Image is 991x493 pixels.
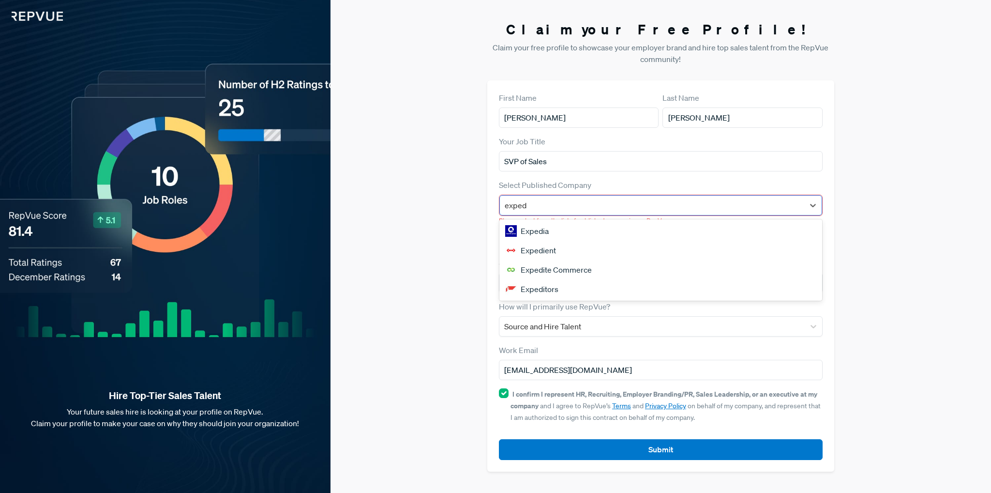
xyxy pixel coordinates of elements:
[511,390,821,422] span: and I agree to RepVue’s and on behalf of my company, and represent that I am authorized to sign t...
[499,221,822,241] div: Expedia
[505,225,517,237] img: Expedia
[511,389,817,410] strong: I confirm I represent HR, Recruiting, Employer Branding/PR, Sales Leadership, or an executive at ...
[499,344,538,356] label: Work Email
[499,279,822,299] div: Expeditors
[499,179,591,191] label: Select Published Company
[15,389,315,402] strong: Hire Top-Tier Sales Talent
[499,151,823,171] input: Title
[499,108,659,128] input: First Name
[499,301,610,312] label: How will I primarily use RepVue?
[15,406,315,429] p: Your future sales hire is looking at your profile on RepVue. Claim your profile to make your case...
[499,360,823,380] input: Email
[499,216,823,225] p: Please select from the list of published companies on RepVue
[662,108,822,128] input: Last Name
[662,92,699,104] label: Last Name
[612,401,631,410] a: Terms
[499,257,572,269] label: # Of Open Sales Jobs
[645,401,686,410] a: Privacy Policy
[505,245,517,256] img: Expedient
[505,264,517,276] img: Expedite Commerce
[499,233,823,253] p: Only published company profiles can claim a free account at this time. Please if you are interest...
[505,283,517,295] img: Expeditors
[499,260,822,279] div: Expedite Commerce
[499,136,545,147] label: Your Job Title
[487,21,834,38] h3: Claim your Free Profile!
[499,439,823,460] button: Submit
[487,42,834,65] p: Claim your free profile to showcase your employer brand and hire top sales talent from the RepVue...
[499,241,822,260] div: Expedient
[499,92,537,104] label: First Name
